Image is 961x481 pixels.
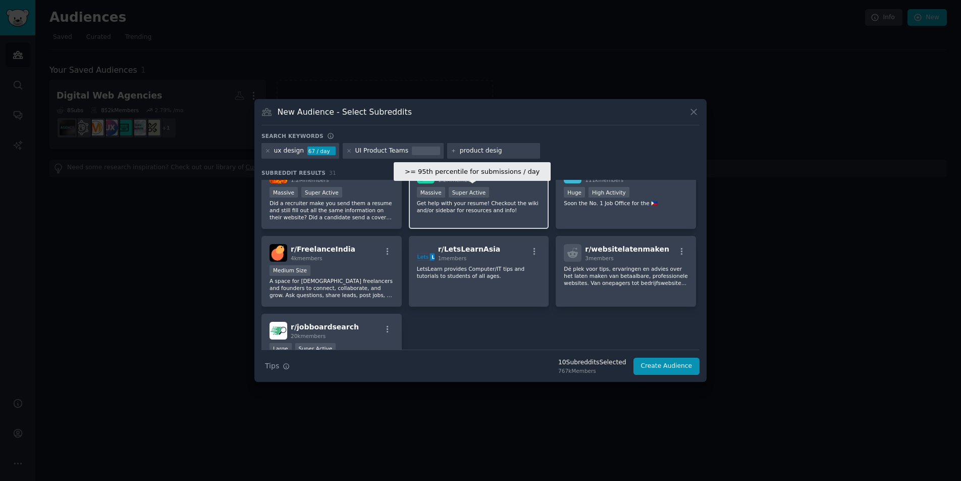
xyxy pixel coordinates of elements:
span: 20k members [291,333,326,339]
p: Get help with your resume! Checkout the wiki and/or sidebar for resources and info! [417,200,541,214]
div: 67 / day [307,147,336,156]
img: jobboardsearch [270,322,287,340]
div: ux design [274,147,304,156]
button: Tips [261,357,293,375]
div: Huge [564,187,585,198]
span: 3 members [585,255,614,261]
p: A space for [DEMOGRAPHIC_DATA] freelancers and founders to connect, collaborate, and grow. Ask qu... [270,277,394,299]
p: Did a recruiter make you send them a resume and still fill out all the same information on their ... [270,200,394,221]
p: LetsLearn provides Computer/IT tips and tutorials to students of all ages. [417,265,541,279]
span: r/ jobboardsearch [291,323,359,331]
div: Super Active [301,187,342,198]
span: 111k members [585,177,623,183]
p: Soon the No. 1 Job Office for the 🇵🇭 [564,200,688,207]
span: 1 members [438,255,467,261]
span: 1.2M members [438,177,476,183]
div: Large [270,343,292,354]
div: UI Product Teams [355,147,409,156]
div: Super Active [295,343,336,354]
input: New Keyword [460,147,537,156]
div: Massive [417,187,445,198]
span: r/ websitelatenmaken [585,245,669,253]
div: 767k Members [558,367,626,374]
div: Massive [270,187,298,198]
img: FreelanceIndia [270,244,287,262]
span: 4k members [291,255,323,261]
span: Tips [265,361,279,371]
div: Medium Size [270,265,310,276]
img: LetsLearnAsia [417,244,435,262]
button: Create Audience [633,358,700,375]
h3: Search keywords [261,132,324,139]
span: Subreddit Results [261,169,326,176]
span: r/ LetsLearnAsia [438,245,501,253]
h3: New Audience - Select Subreddits [278,107,412,117]
div: 10 Subreddit s Selected [558,358,626,367]
span: 31 [329,170,336,176]
div: High Activity [589,187,629,198]
p: Dé plek voor tips, ervaringen en advies over het laten maken van betaalbare, professionele websit... [564,265,688,286]
div: Super Active [449,187,490,198]
span: r/ FreelanceIndia [291,245,355,253]
span: 1.2M members [291,177,329,183]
